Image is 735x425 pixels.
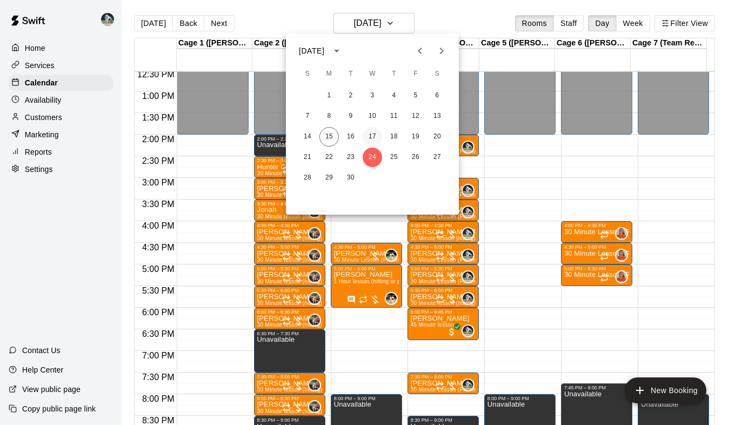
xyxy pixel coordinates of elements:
[384,148,404,167] button: 25
[298,63,317,85] span: Sunday
[319,168,339,188] button: 29
[319,86,339,105] button: 1
[328,42,346,60] button: calendar view is open, switch to year view
[341,107,360,126] button: 9
[363,63,382,85] span: Wednesday
[298,107,317,126] button: 7
[406,107,425,126] button: 12
[427,148,447,167] button: 27
[363,127,382,147] button: 17
[341,63,360,85] span: Tuesday
[384,63,404,85] span: Thursday
[427,107,447,126] button: 13
[427,86,447,105] button: 6
[384,127,404,147] button: 18
[363,148,382,167] button: 24
[298,168,317,188] button: 28
[431,40,452,62] button: Next month
[427,127,447,147] button: 20
[319,127,339,147] button: 15
[341,168,360,188] button: 30
[341,127,360,147] button: 16
[341,148,360,167] button: 23
[384,86,404,105] button: 4
[406,148,425,167] button: 26
[363,107,382,126] button: 10
[319,107,339,126] button: 8
[406,86,425,105] button: 5
[384,107,404,126] button: 11
[319,63,339,85] span: Monday
[427,63,447,85] span: Saturday
[298,127,317,147] button: 14
[409,40,431,62] button: Previous month
[341,86,360,105] button: 2
[406,63,425,85] span: Friday
[406,127,425,147] button: 19
[319,148,339,167] button: 22
[299,45,324,57] div: [DATE]
[298,148,317,167] button: 21
[363,86,382,105] button: 3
